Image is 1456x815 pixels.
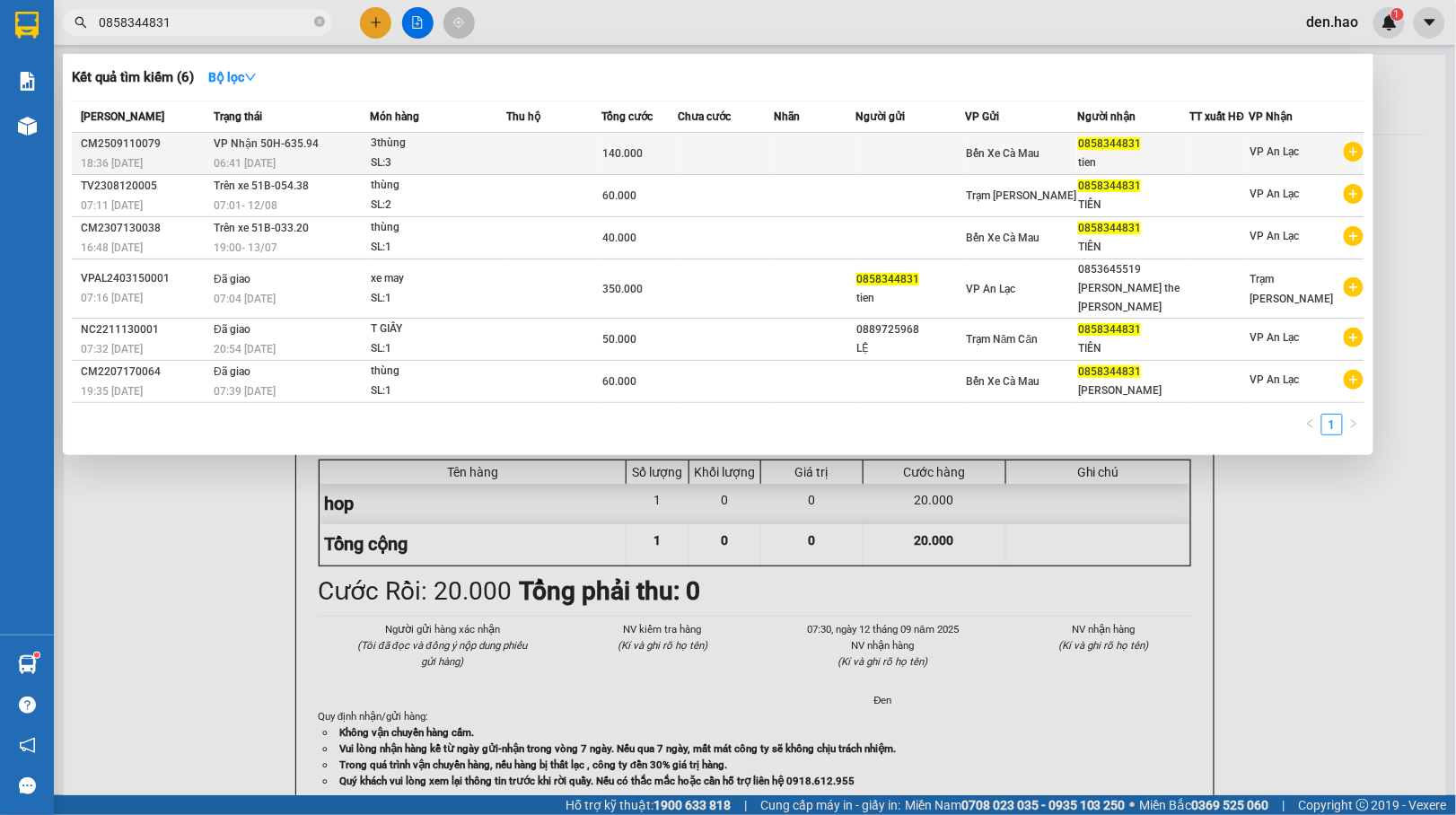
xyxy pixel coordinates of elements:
strong: Bộ lọc [208,70,257,84]
img: logo-vxr [15,12,39,39]
span: 18:36 [DATE] [81,157,143,170]
span: 0858344831 [1078,180,1141,192]
button: right [1343,414,1364,435]
div: TIÊN [1078,238,1188,257]
span: Trên xe 51B-033.20 [214,222,309,234]
div: [PERSON_NAME] the [PERSON_NAME] [1078,279,1188,317]
span: Nhãn [775,110,801,123]
span: 07:11 [DATE] [81,199,143,212]
span: 50.000 [603,333,637,346]
span: 350.000 [603,283,644,295]
div: SL: 3 [371,153,505,173]
span: Đã giao [214,365,250,378]
span: plus-circle [1344,277,1364,297]
span: Trạm Năm Căn [966,333,1038,346]
span: 0858344831 [1078,137,1141,150]
span: 07:32 [DATE] [81,343,143,355]
img: solution-icon [18,72,37,91]
span: 0858344831 [1078,222,1141,234]
div: LỆ [856,339,964,358]
span: close-circle [314,16,325,27]
div: 3thùng [371,134,505,153]
b: GỬI : VP An Lạc [22,130,197,160]
img: warehouse-icon [18,117,37,136]
span: 06:41 [DATE] [214,157,276,170]
span: 0858344831 [1078,323,1141,336]
div: [PERSON_NAME] [1078,381,1188,400]
span: Người gửi [855,110,905,123]
span: VP An Lạc [1250,373,1299,386]
div: SL: 1 [371,289,505,309]
span: Chưa cước [678,110,731,123]
span: question-circle [19,697,36,714]
span: Trạm [PERSON_NAME] [966,189,1076,202]
span: VP Nhận [1249,110,1293,123]
span: Món hàng [370,110,419,123]
span: Đã giao [214,273,250,285]
span: VP An Lạc [966,283,1015,295]
span: 140.000 [603,147,644,160]
span: Trạng thái [214,110,262,123]
li: Next Page [1343,414,1364,435]
div: T GIẤY [371,320,505,339]
span: 40.000 [603,232,637,244]
li: 26 Phó Cơ Điều, Phường 12 [168,44,750,66]
img: logo.jpg [22,22,112,112]
li: 1 [1321,414,1343,435]
div: CM2509110079 [81,135,208,153]
span: Trạm [PERSON_NAME] [1250,273,1333,305]
div: TV2308120005 [81,177,208,196]
div: SL: 1 [371,339,505,359]
span: 19:35 [DATE] [81,385,143,398]
div: thùng [371,218,505,238]
span: 07:39 [DATE] [214,385,276,398]
button: Bộ lọcdown [194,63,271,92]
a: 1 [1322,415,1342,434]
span: plus-circle [1344,184,1364,204]
div: TIÊN [1078,196,1188,215]
div: CM2307130038 [81,219,208,238]
h3: Kết quả tìm kiếm ( 6 ) [72,68,194,87]
span: VP An Lạc [1250,145,1299,158]
span: 0858344831 [856,273,919,285]
div: thùng [371,362,505,381]
span: Bến Xe Cà Mau [966,147,1039,160]
span: Bến Xe Cà Mau [966,375,1039,388]
div: VPAL2403150001 [81,269,208,288]
span: 20:54 [DATE] [214,343,276,355]
span: right [1348,418,1359,429]
span: left [1305,418,1316,429]
span: VP Gửi [965,110,999,123]
span: 07:01 - 12/08 [214,199,277,212]
span: plus-circle [1344,226,1364,246]
span: Thu hộ [506,110,540,123]
sup: 1 [34,653,39,658]
span: TT xuất HĐ [1190,110,1245,123]
span: message [19,777,36,794]
span: 07:04 [DATE] [214,293,276,305]
li: Previous Page [1300,414,1321,435]
span: Tổng cước [602,110,653,123]
span: Bến Xe Cà Mau [966,232,1039,244]
div: SL: 2 [371,196,505,215]
div: tien [856,289,964,308]
div: 0889725968 [856,320,964,339]
input: Tìm tên, số ĐT hoặc mã đơn [99,13,311,32]
li: Hotline: 02839552959 [168,66,750,89]
span: Đã giao [214,323,250,336]
span: notification [19,737,36,754]
span: close-circle [314,14,325,31]
div: xe may [371,269,505,289]
div: CM2207170064 [81,363,208,381]
span: plus-circle [1344,142,1364,162]
div: TIÊN [1078,339,1188,358]
div: SL: 1 [371,238,505,258]
span: VP Nhận 50H-635.94 [214,137,319,150]
span: Người nhận [1077,110,1136,123]
span: [PERSON_NAME] [81,110,164,123]
span: search [75,16,87,29]
div: 0853645519 [1078,260,1188,279]
div: NC2211130001 [81,320,208,339]
span: plus-circle [1344,370,1364,390]
div: tien [1078,153,1188,172]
